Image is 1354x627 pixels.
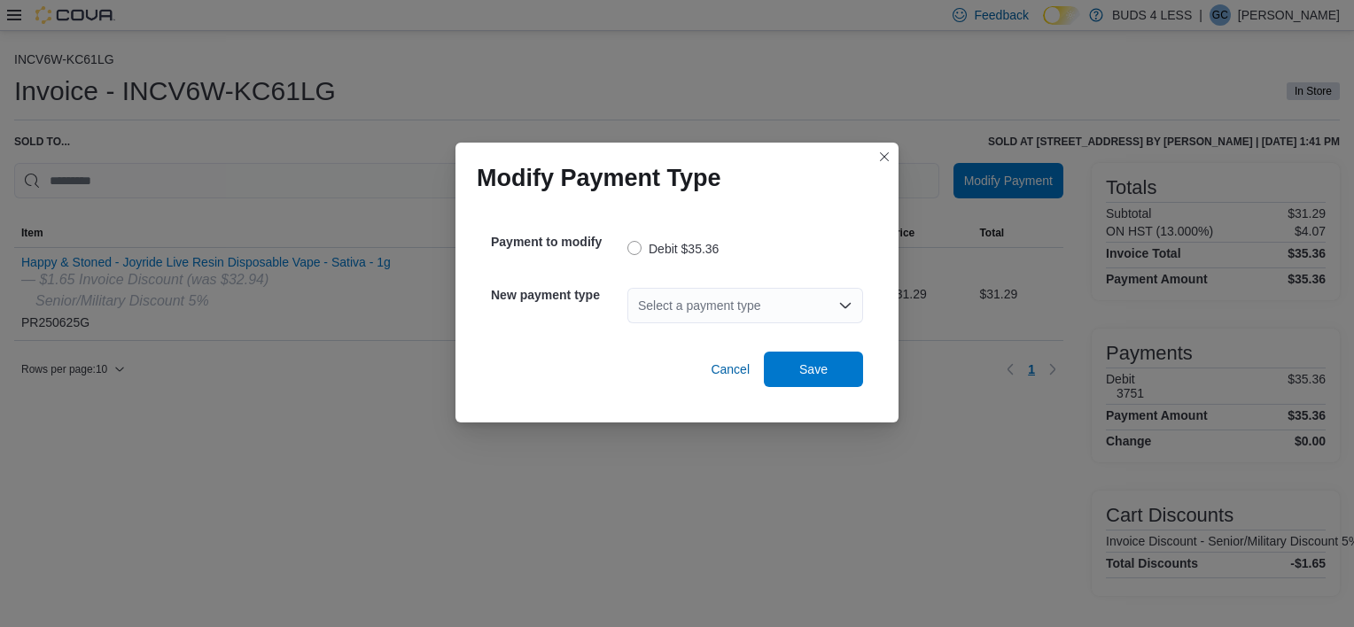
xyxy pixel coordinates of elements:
[838,298,852,313] button: Open list of options
[799,360,828,378] span: Save
[704,352,757,387] button: Cancel
[764,352,863,387] button: Save
[874,146,895,167] button: Closes this modal window
[477,164,721,192] h1: Modify Payment Type
[491,277,624,313] h5: New payment type
[491,224,624,259] h5: Payment to modify
[711,360,750,378] span: Cancel
[638,295,640,316] input: Accessible screen reader label
[627,238,719,259] label: Debit $35.36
